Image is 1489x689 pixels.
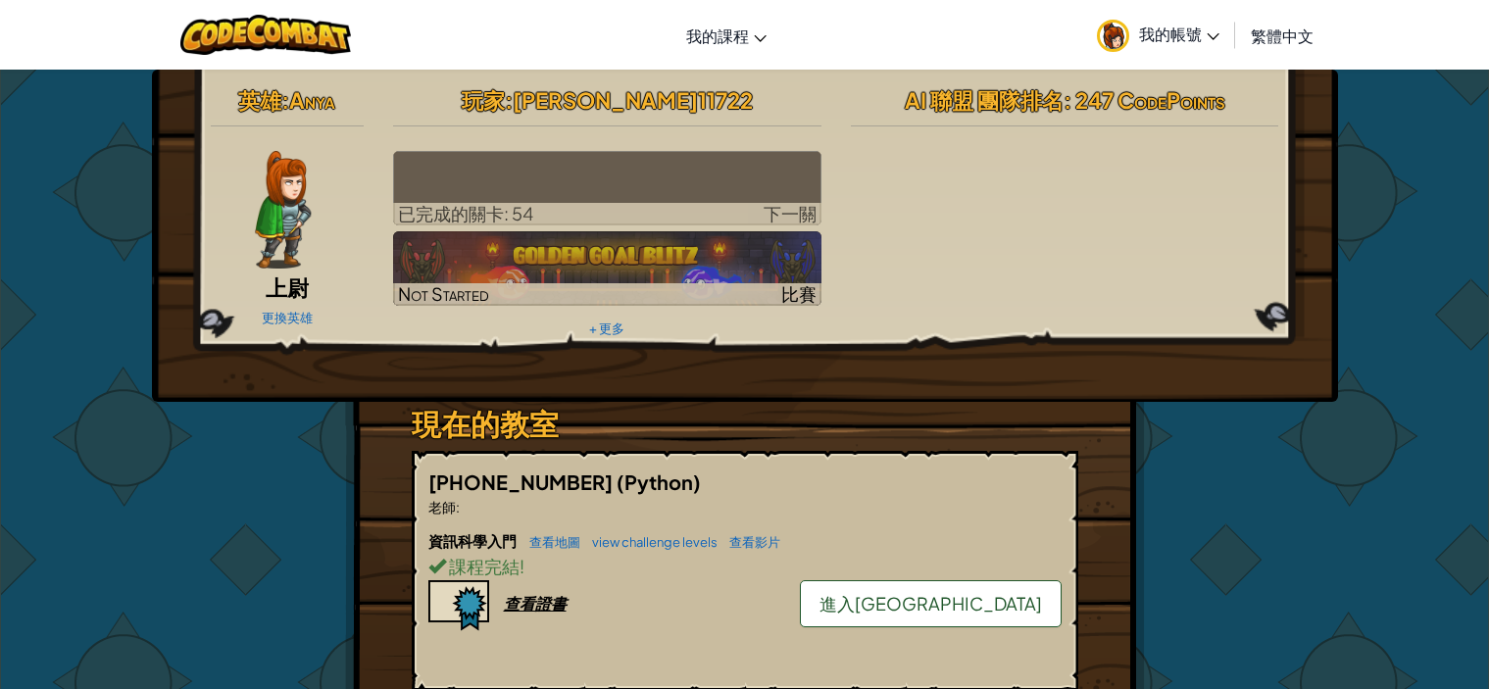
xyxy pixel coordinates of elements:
a: 我的帳號 [1087,4,1229,66]
span: ! [520,555,524,577]
a: 查看地圖 [520,534,580,550]
span: AI 聯盟 團隊排名 [905,86,1064,114]
a: 下一關 [393,151,821,225]
span: Anya [289,86,335,114]
div: 查看證書 [504,593,567,614]
span: 我的帳號 [1139,24,1219,44]
h3: 現在的教室 [412,402,1078,446]
span: 上尉 [266,273,309,301]
img: CodeCombat logo [180,15,352,55]
a: 繁體中文 [1241,9,1323,62]
span: 已完成的關卡: 54 [398,202,533,224]
a: view challenge levels [582,534,718,550]
span: [PHONE_NUMBER] [428,469,617,494]
span: 下一關 [764,202,817,224]
span: [PERSON_NAME]11722 [513,86,753,114]
span: Not Started [398,282,489,305]
a: 更換英雄 [262,310,313,325]
a: Not Started比賽 [393,231,821,306]
img: avatar [1097,20,1129,52]
span: 老師 [428,498,456,516]
span: : 247 CodePoints [1064,86,1225,114]
img: captain-pose.png [255,151,311,269]
span: (Python) [617,469,701,494]
span: 資訊科學入門 [428,531,520,550]
span: : [281,86,289,114]
span: 繁體中文 [1251,25,1314,46]
span: 玩家 [462,86,505,114]
span: 我的課程 [686,25,749,46]
span: 進入[GEOGRAPHIC_DATA] [819,592,1042,615]
img: Golden Goal [393,231,821,306]
span: : [456,498,460,516]
a: + 更多 [589,320,624,336]
span: 英雄 [238,86,281,114]
a: 查看影片 [720,534,780,550]
a: 查看證書 [428,593,567,614]
span: 比賽 [781,282,817,305]
span: 課程完結 [446,555,520,577]
a: 我的課程 [676,9,776,62]
span: : [505,86,513,114]
img: certificate-icon.png [428,580,489,631]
